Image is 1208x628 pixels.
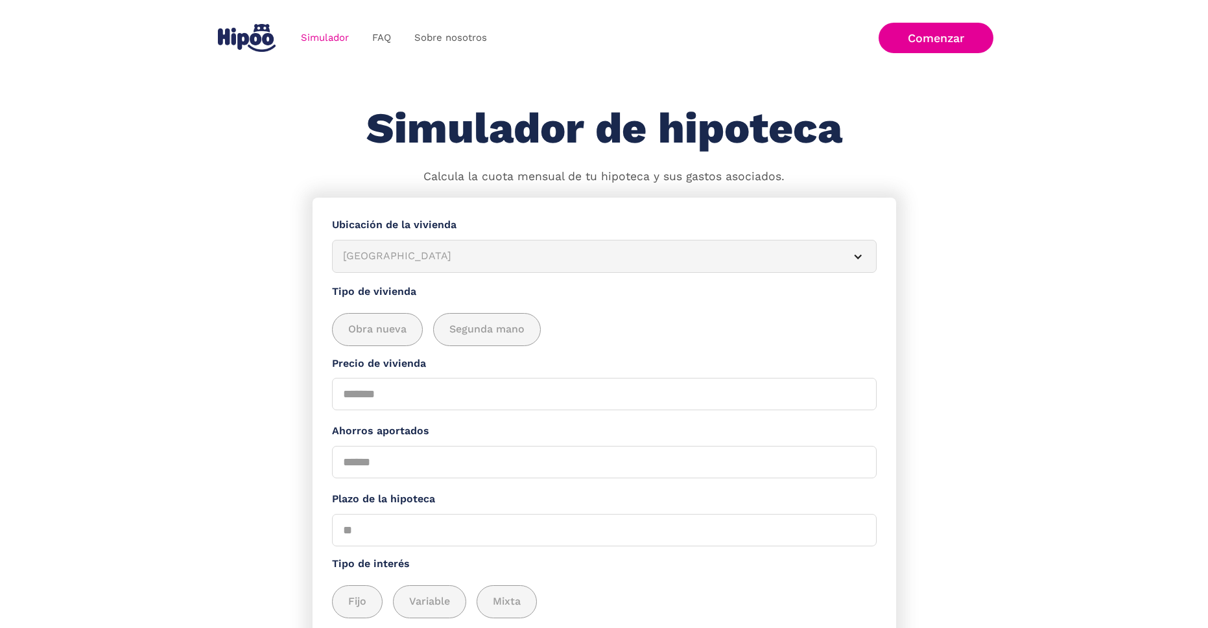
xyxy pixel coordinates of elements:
[332,313,877,346] div: add_description_here
[348,594,366,610] span: Fijo
[332,556,877,572] label: Tipo de interés
[343,248,835,264] div: [GEOGRAPHIC_DATA]
[332,423,877,439] label: Ahorros aportados
[332,284,877,300] label: Tipo de vivienda
[403,25,499,51] a: Sobre nosotros
[215,19,279,57] a: home
[332,217,877,233] label: Ubicación de la vivienda
[879,23,993,53] a: Comenzar
[348,321,407,338] span: Obra nueva
[361,25,403,51] a: FAQ
[366,105,842,152] h1: Simulador de hipoteca
[493,594,521,610] span: Mixta
[332,240,877,273] article: [GEOGRAPHIC_DATA]
[332,491,877,507] label: Plazo de la hipoteca
[332,585,877,618] div: add_description_here
[409,594,450,610] span: Variable
[289,25,361,51] a: Simulador
[449,321,525,338] span: Segunda mano
[332,356,877,372] label: Precio de vivienda
[423,169,785,185] p: Calcula la cuota mensual de tu hipoteca y sus gastos asociados.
